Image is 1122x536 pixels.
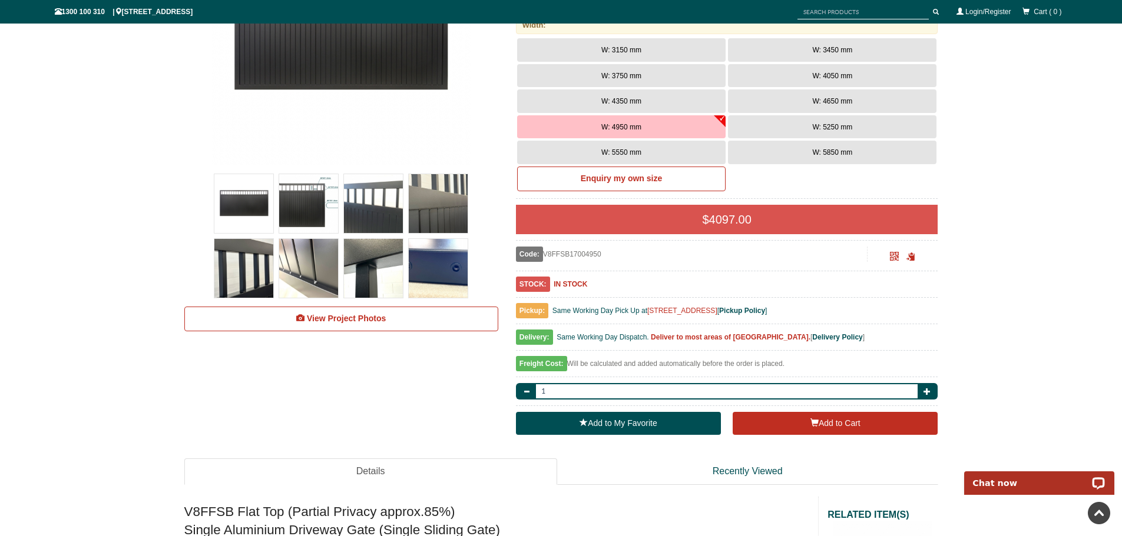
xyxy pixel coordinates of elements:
[516,205,938,234] div: $
[812,123,852,131] span: W: 5250 mm
[797,5,929,19] input: SEARCH PRODUCTS
[890,254,899,262] a: Click to enlarge and scan to share.
[812,148,852,157] span: W: 5850 mm
[516,277,550,292] span: STOCK:
[552,307,767,315] span: Same Working Day Pick Up at [ ]
[557,333,649,341] span: Same Working Day Dispatch.
[516,247,543,262] span: Code:
[581,174,662,183] b: Enquiry my own size
[728,64,936,88] button: W: 4050 mm
[279,174,338,233] img: V8FFSB - Flat Top (Partial Privacy approx.85%) - Single Aluminium Driveway Gate - Single Sliding ...
[956,458,1122,495] iframe: LiveChat chat widget
[601,72,641,80] span: W: 3750 mm
[214,174,273,233] img: V8FFSB - Flat Top (Partial Privacy approx.85%) - Single Aluminium Driveway Gate - Single Sliding ...
[651,333,810,341] b: Deliver to most areas of [GEOGRAPHIC_DATA].
[516,412,721,435] a: Add to My Favorite
[1034,8,1061,16] span: Cart ( 0 )
[812,72,852,80] span: W: 4050 mm
[516,16,938,34] div: Width:
[965,8,1011,16] a: Login/Register
[812,333,862,341] a: Delivery Policy
[601,123,641,131] span: W: 4950 mm
[184,307,498,331] a: View Project Photos
[517,64,726,88] button: W: 3750 mm
[517,167,726,191] a: Enquiry my own size
[728,38,936,62] button: W: 3450 mm
[601,46,641,54] span: W: 3150 mm
[719,307,765,315] a: Pickup Policy
[557,458,938,485] a: Recently Viewed
[601,97,641,105] span: W: 4350 mm
[554,280,587,288] b: IN STOCK
[828,508,938,521] h2: RELATED ITEM(S)
[728,115,936,139] button: W: 5250 mm
[516,329,553,345] span: Delivery:
[409,239,468,298] img: V8FFSB - Flat Top (Partial Privacy approx.85%) - Single Aluminium Driveway Gate - Single Sliding ...
[812,97,852,105] span: W: 4650 mm
[728,141,936,164] button: W: 5850 mm
[601,148,641,157] span: W: 5550 mm
[307,314,386,323] span: View Project Photos
[517,38,726,62] button: W: 3150 mm
[728,89,936,113] button: W: 4650 mm
[812,46,852,54] span: W: 3450 mm
[516,247,868,262] div: V8FFSB17004950
[906,252,915,261] span: Click to copy the URL
[517,89,726,113] button: W: 4350 mm
[214,239,273,298] img: V8FFSB - Flat Top (Partial Privacy approx.85%) - Single Aluminium Driveway Gate - Single Sliding ...
[517,115,726,139] button: W: 4950 mm
[516,357,938,377] div: Will be calculated and added automatically before the order is placed.
[516,356,567,371] span: Freight Cost:
[733,412,938,435] button: Add to Cart
[184,458,557,485] a: Details
[517,141,726,164] button: W: 5550 mm
[516,303,548,318] span: Pickup:
[344,174,403,233] img: V8FFSB - Flat Top (Partial Privacy approx.85%) - Single Aluminium Driveway Gate - Single Sliding ...
[279,239,338,298] img: V8FFSB - Flat Top (Partial Privacy approx.85%) - Single Aluminium Driveway Gate - Single Sliding ...
[709,213,752,226] span: 4097.00
[55,8,193,16] span: 1300 100 310 | [STREET_ADDRESS]
[647,307,717,315] a: [STREET_ADDRESS]
[409,174,468,233] img: V8FFSB - Flat Top (Partial Privacy approx.85%) - Single Aluminium Driveway Gate - Single Sliding ...
[516,330,938,351] div: [ ]
[344,239,403,298] img: V8FFSB - Flat Top (Partial Privacy approx.85%) - Single Aluminium Driveway Gate - Single Sliding ...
